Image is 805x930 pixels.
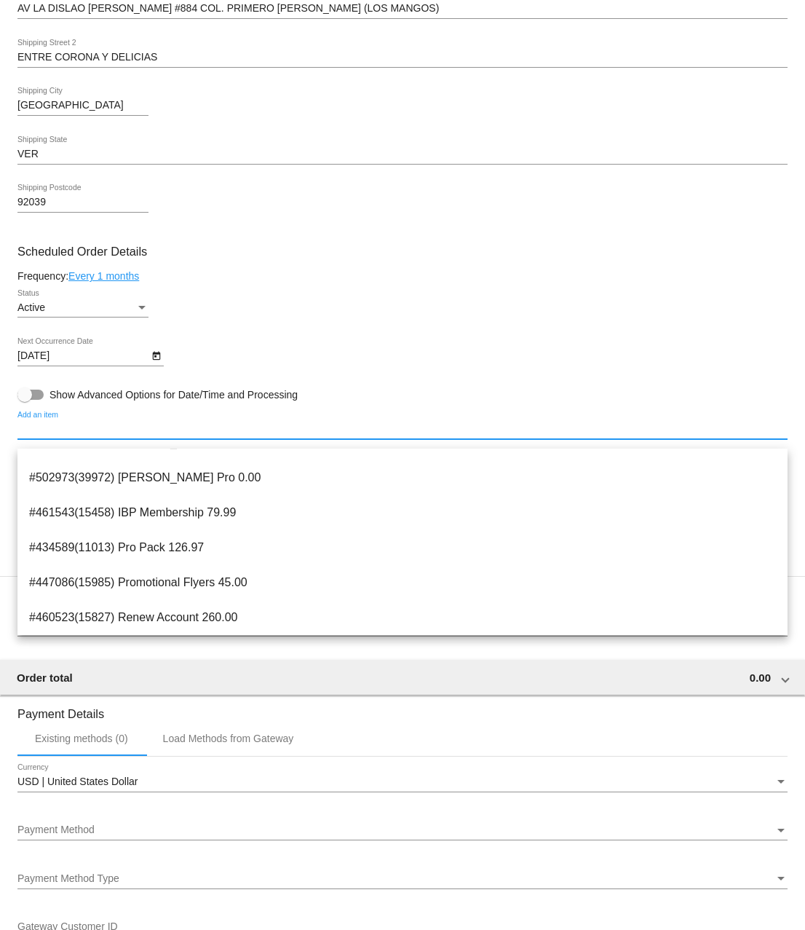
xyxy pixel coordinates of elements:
[17,302,45,313] span: Active
[29,600,776,635] span: #460523(15827) Renew Account 260.00
[17,776,788,788] mat-select: Currency
[17,350,148,362] input: Next Occurrence Date
[68,270,139,282] a: Every 1 months
[148,347,164,363] button: Open calendar
[29,530,776,565] span: #434589(11013) Pro Pack 126.97
[49,387,298,402] span: Show Advanced Options for Date/Time and Processing
[17,824,788,836] mat-select: Payment Method
[17,270,788,282] div: Frequency:
[17,149,788,160] input: Shipping State
[750,671,771,684] span: 0.00
[29,495,776,530] span: #461543(15458) IBP Membership 79.99
[17,197,148,208] input: Shipping Postcode
[17,873,788,885] mat-select: Payment Method Type
[17,671,73,684] span: Order total
[17,424,788,436] input: Add an item
[29,565,776,600] span: #447086(15985) Promotional Flyers 45.00
[17,100,148,111] input: Shipping City
[17,3,788,15] input: Shipping Street 1
[35,733,128,744] div: Existing methods (0)
[17,302,148,314] mat-select: Status
[17,872,119,884] span: Payment Method Type
[29,460,776,495] span: #502973(39972) [PERSON_NAME] Pro 0.00
[163,733,294,744] div: Load Methods from Gateway
[17,776,138,787] span: USD | United States Dollar
[17,824,95,835] span: Payment Method
[17,245,788,259] h3: Scheduled Order Details
[17,52,788,63] input: Shipping Street 2
[17,696,788,721] h3: Payment Details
